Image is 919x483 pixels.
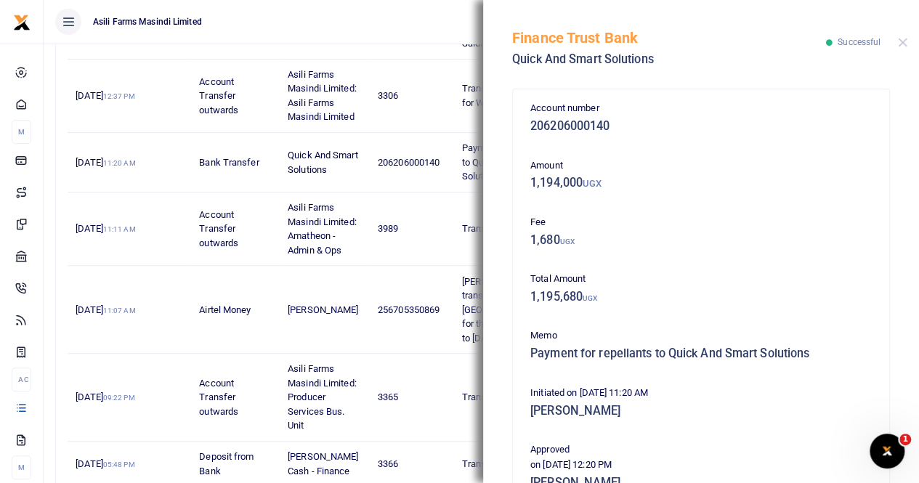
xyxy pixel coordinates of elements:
iframe: Intercom live chat [870,434,904,468]
span: [DATE] [76,391,134,402]
span: Asili Farms Masindi Limited: Asili Farms Masindi Limited [288,69,357,123]
small: UGX [560,238,575,245]
span: Bank Transfer [199,157,259,168]
p: Initiated on [DATE] 11:20 AM [530,386,872,401]
span: [DATE] [76,223,135,234]
li: M [12,455,31,479]
span: 206206000140 [378,157,440,168]
span: Transaction Deposit [462,458,547,469]
h5: Payment for repellants to Quick And Smart Solutions [530,346,872,361]
small: 11:11 AM [103,225,136,233]
span: 256705350869 [378,304,440,315]
p: Fee [530,215,872,230]
span: Account Transfer outwards [199,378,238,417]
span: 3366 [378,458,398,469]
span: Transfer to Amatheon [462,223,554,234]
img: logo-small [13,14,31,31]
span: 3365 [378,391,398,402]
h5: [PERSON_NAME] [530,404,872,418]
p: Approved [530,442,872,458]
span: 1 [899,434,911,445]
span: Transfer to Xente asili for WHT [462,83,554,108]
li: M [12,120,31,144]
span: [PERSON_NAME] transport to [GEOGRAPHIC_DATA] for the training [DATE] to [DATE] [462,276,552,344]
span: Airtel Money [199,304,251,315]
small: 11:20 AM [103,159,136,167]
button: Close [898,38,907,47]
span: Transfer to PSBU [462,391,535,402]
span: [PERSON_NAME] [288,304,358,315]
span: Account Transfer outwards [199,209,238,248]
p: Account number [530,101,872,116]
small: 09:22 PM [103,394,135,402]
h5: 1,680 [530,233,872,248]
h5: Quick And Smart Solutions [512,52,826,67]
span: [DATE] [76,157,135,168]
span: Asili Farms Masindi Limited: Amatheon - Admin & Ops [288,202,357,256]
small: 05:48 PM [103,460,135,468]
h5: 1,195,680 [530,290,872,304]
a: logo-small logo-large logo-large [13,16,31,27]
span: Account Transfer outwards [199,76,238,115]
h5: 206206000140 [530,119,872,134]
small: 11:07 AM [103,307,136,314]
span: Asili Farms Masindi Limited: Producer Services Bus. Unit [288,363,357,431]
span: [PERSON_NAME] Cash - Finance [288,451,358,476]
small: 12:37 PM [103,92,135,100]
small: UGX [583,178,602,189]
span: Successful [838,37,880,47]
p: Amount [530,158,872,174]
span: Deposit from Bank [199,451,254,476]
span: Payment for repellants to Quick And Smart Solutions [462,142,556,182]
p: Memo [530,328,872,344]
span: Asili Farms Masindi Limited [87,15,208,28]
p: Total Amount [530,272,872,287]
li: Ac [12,368,31,391]
h5: Finance Trust Bank [512,29,826,46]
small: UGX [583,294,597,302]
span: [DATE] [76,90,134,101]
span: [DATE] [76,458,134,469]
span: 3989 [378,223,398,234]
span: 3306 [378,90,398,101]
p: on [DATE] 12:20 PM [530,458,872,473]
span: Quick And Smart Solutions [288,150,358,175]
h5: 1,194,000 [530,176,872,190]
span: [DATE] [76,304,135,315]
